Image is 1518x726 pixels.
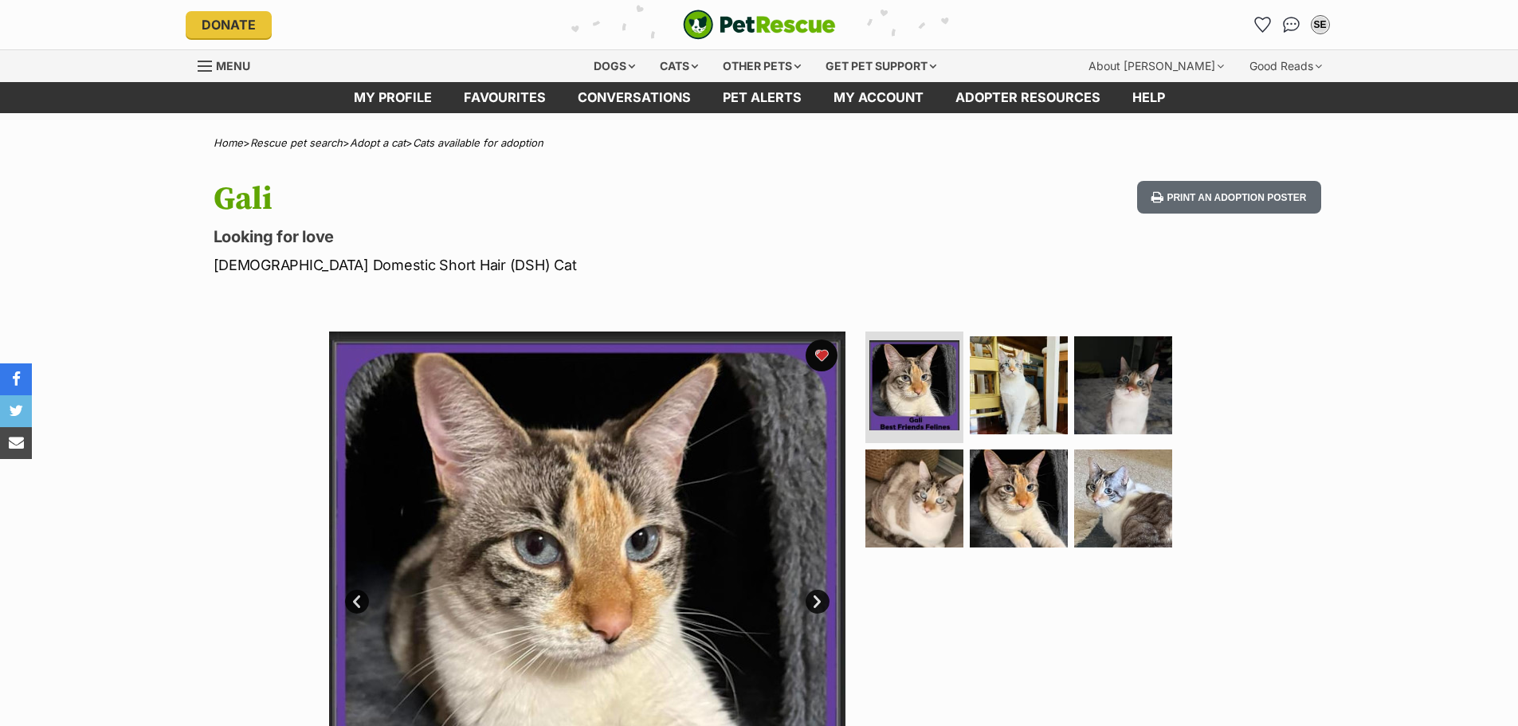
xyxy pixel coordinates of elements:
[1077,50,1235,82] div: About [PERSON_NAME]
[216,59,250,73] span: Menu
[1312,17,1328,33] div: SE
[707,82,818,113] a: Pet alerts
[1074,449,1172,547] img: Photo of Gali
[582,50,646,82] div: Dogs
[448,82,562,113] a: Favourites
[214,226,888,248] p: Looking for love
[350,136,406,149] a: Adopt a cat
[1308,12,1333,37] button: My account
[174,137,1345,149] div: > > >
[818,82,939,113] a: My account
[1137,181,1320,214] button: Print an adoption poster
[214,254,888,276] p: [DEMOGRAPHIC_DATA] Domestic Short Hair (DSH) Cat
[814,50,947,82] div: Get pet support
[250,136,343,149] a: Rescue pet search
[214,136,243,149] a: Home
[869,340,959,430] img: Photo of Gali
[712,50,812,82] div: Other pets
[186,11,272,38] a: Donate
[1250,12,1276,37] a: Favourites
[865,449,963,547] img: Photo of Gali
[1116,82,1181,113] a: Help
[345,590,369,614] a: Prev
[970,449,1068,547] img: Photo of Gali
[970,336,1068,434] img: Photo of Gali
[806,339,837,371] button: favourite
[1238,50,1333,82] div: Good Reads
[1279,12,1304,37] a: Conversations
[683,10,836,40] img: logo-cat-932fe2b9b8326f06289b0f2fb663e598f794de774fb13d1741a6617ecf9a85b4.svg
[1283,17,1300,33] img: chat-41dd97257d64d25036548639549fe6c8038ab92f7586957e7f3b1b290dea8141.svg
[806,590,830,614] a: Next
[1250,12,1333,37] ul: Account quick links
[198,50,261,79] a: Menu
[649,50,709,82] div: Cats
[413,136,543,149] a: Cats available for adoption
[338,82,448,113] a: My profile
[562,82,707,113] a: conversations
[214,181,888,218] h1: Gali
[1074,336,1172,434] img: Photo of Gali
[683,10,836,40] a: PetRescue
[939,82,1116,113] a: Adopter resources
